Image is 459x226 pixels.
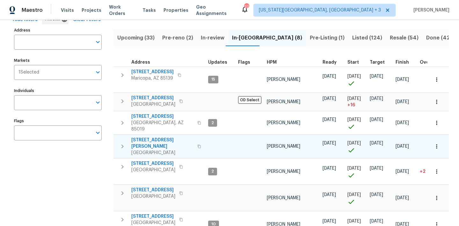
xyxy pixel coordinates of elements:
[13,16,38,24] span: Hide filters
[347,74,361,79] span: [DATE]
[370,219,383,223] span: [DATE]
[238,96,261,104] span: OD Select
[18,70,39,75] span: 1 Selected
[396,77,409,82] span: [DATE]
[411,7,449,13] span: [PERSON_NAME]
[347,96,361,101] span: [DATE]
[347,141,361,145] span: [DATE]
[370,74,383,79] span: [DATE]
[131,69,174,75] span: [STREET_ADDRESS]
[323,60,337,65] span: Ready
[370,141,383,145] span: [DATE]
[390,33,419,42] span: Resale (54)
[209,120,216,126] span: 2
[14,89,102,93] label: Individuals
[267,169,300,174] span: [PERSON_NAME]
[131,187,175,193] span: [STREET_ADDRESS]
[396,60,409,65] span: Finish
[370,193,383,197] span: [DATE]
[131,101,175,108] span: [GEOGRAPHIC_DATA]
[14,28,102,32] label: Address
[345,135,367,158] td: Project started on time
[164,7,188,13] span: Properties
[131,95,175,101] span: [STREET_ADDRESS]
[347,102,355,108] span: + 16
[323,60,342,65] div: Earliest renovation start date (first business day after COE or Checkout)
[259,7,381,13] span: [US_STATE][GEOGRAPHIC_DATA], [GEOGRAPHIC_DATA] + 3
[323,219,336,223] span: [DATE]
[208,60,227,65] span: Updates
[14,119,102,123] label: Flags
[345,159,367,185] td: Project started on time
[61,7,74,13] span: Visits
[131,60,150,65] span: Address
[345,67,367,93] td: Project started on time
[131,137,193,150] span: [STREET_ADDRESS][PERSON_NAME]
[93,128,102,137] button: Open
[420,60,442,65] div: Days past target finish date
[93,38,102,46] button: Open
[131,193,175,200] span: [GEOGRAPHIC_DATA]
[131,213,175,220] span: [STREET_ADDRESS]
[417,159,445,185] td: 2 day(s) past target finish date
[370,60,385,65] span: Target
[345,185,367,211] td: Project started on time
[310,33,345,42] span: Pre-Listing (1)
[396,196,409,200] span: [DATE]
[109,4,135,17] span: Work Orders
[347,219,361,223] span: [DATE]
[267,100,300,104] span: [PERSON_NAME]
[131,150,193,156] span: [GEOGRAPHIC_DATA]
[267,196,300,200] span: [PERSON_NAME]
[131,75,174,81] span: Maricopa, AZ 85139
[267,144,300,149] span: [PERSON_NAME]
[162,33,193,42] span: Pre-reno (2)
[396,144,409,149] span: [DATE]
[131,120,193,132] span: [GEOGRAPHIC_DATA], AZ 85019
[267,121,300,125] span: [PERSON_NAME]
[267,77,300,82] span: [PERSON_NAME]
[142,8,156,12] span: Tasks
[396,60,415,65] div: Projected renovation finish date
[345,111,367,135] td: Project started on time
[323,141,336,145] span: [DATE]
[82,7,101,13] span: Projects
[323,166,336,171] span: [DATE]
[370,60,390,65] div: Target renovation project end date
[14,59,102,62] label: Markets
[426,33,458,42] span: Done (4267)
[370,117,383,122] span: [DATE]
[345,93,367,111] td: Project started 16 days late
[10,14,40,26] button: Hide filters
[131,167,175,173] span: [GEOGRAPHIC_DATA]
[73,16,101,24] span: Clear Filters
[347,117,361,122] span: [DATE]
[370,96,383,101] span: [DATE]
[323,96,336,101] span: [DATE]
[347,60,359,65] span: Start
[131,113,193,120] span: [STREET_ADDRESS]
[93,98,102,107] button: Open
[352,33,382,42] span: Listed (124)
[323,193,336,197] span: [DATE]
[209,169,216,174] span: 2
[22,7,43,13] span: Maestro
[238,60,250,65] span: Flags
[267,60,277,65] span: HPM
[323,74,336,79] span: [DATE]
[244,4,249,10] div: 27
[131,160,175,167] span: [STREET_ADDRESS]
[232,33,302,42] span: In-[GEOGRAPHIC_DATA] (8)
[131,220,175,226] span: [GEOGRAPHIC_DATA]
[201,33,224,42] span: In-review
[396,121,409,125] span: [DATE]
[196,4,233,17] span: Geo Assignments
[420,60,436,65] span: Overall
[347,60,365,65] div: Actual renovation start date
[70,14,103,26] button: Clear Filters
[347,166,361,171] span: [DATE]
[396,100,409,104] span: [DATE]
[93,68,102,77] button: Open
[396,169,409,174] span: [DATE]
[117,33,155,42] span: Upcoming (33)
